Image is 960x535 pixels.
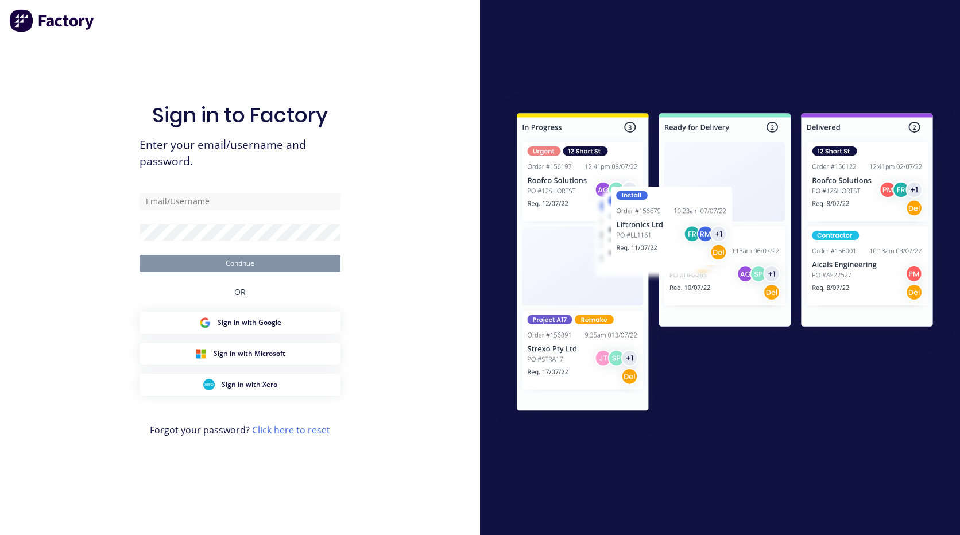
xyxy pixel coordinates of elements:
[9,9,95,32] img: Factory
[140,343,340,365] button: Microsoft Sign inSign in with Microsoft
[203,379,215,390] img: Xero Sign in
[140,312,340,334] button: Google Sign inSign in with Google
[222,379,277,390] span: Sign in with Xero
[199,317,211,328] img: Google Sign in
[491,90,958,438] img: Sign in
[195,348,207,359] img: Microsoft Sign in
[140,255,340,272] button: Continue
[150,423,330,437] span: Forgot your password?
[214,348,285,359] span: Sign in with Microsoft
[234,272,246,312] div: OR
[152,103,328,127] h1: Sign in to Factory
[218,317,281,328] span: Sign in with Google
[140,193,340,210] input: Email/Username
[140,137,340,170] span: Enter your email/username and password.
[252,424,330,436] a: Click here to reset
[140,374,340,396] button: Xero Sign inSign in with Xero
